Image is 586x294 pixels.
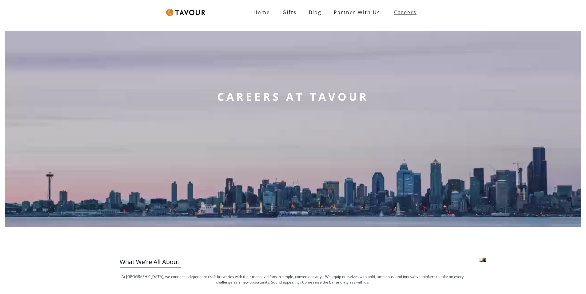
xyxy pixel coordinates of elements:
a: Blog [303,6,328,18]
a: partner with us [328,6,386,18]
p: At [GEOGRAPHIC_DATA], we connect independent craft breweries with their most avid fans in simple,... [120,274,466,285]
a: Careers [386,4,421,21]
a: Home [247,6,276,18]
strong: CAREERS AT TAVOUR [217,89,369,104]
h3: What We're All About [120,256,466,267]
a: Gifts [276,6,303,18]
strong: Home [253,9,270,16]
strong: Careers [394,6,417,18]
